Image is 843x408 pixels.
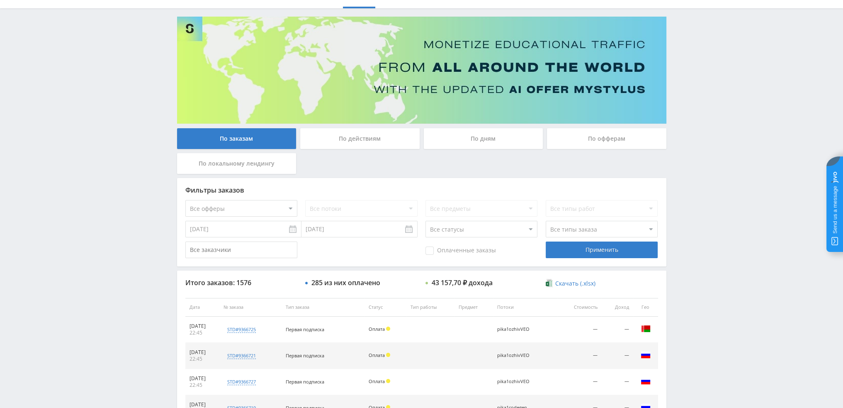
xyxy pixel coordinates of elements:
[311,279,380,286] div: 285 из них оплачено
[227,379,256,385] div: std#9366727
[602,343,633,369] td: —
[177,153,296,174] div: По локальному лендингу
[424,128,543,149] div: По дням
[557,343,602,369] td: —
[286,352,324,359] span: Первая подписка
[286,379,324,385] span: Первая подписка
[369,352,385,358] span: Оплата
[189,349,216,356] div: [DATE]
[546,279,553,287] img: xlsx
[557,369,602,395] td: —
[557,317,602,343] td: —
[189,382,216,388] div: 22:45
[546,279,595,288] a: Скачать (.xlsx)
[185,298,220,317] th: Дата
[633,298,658,317] th: Гео
[641,376,651,386] img: rus.png
[227,352,256,359] div: std#9366721
[497,379,534,384] div: pika1ozhivVEO
[189,401,216,408] div: [DATE]
[369,378,385,384] span: Оплата
[602,298,633,317] th: Доход
[282,298,364,317] th: Тип заказа
[185,186,658,194] div: Фильтры заказов
[557,298,602,317] th: Стоимость
[177,17,666,124] img: Banner
[602,317,633,343] td: —
[497,353,534,358] div: pika1ozhivVEO
[641,350,651,360] img: rus.png
[227,326,256,333] div: std#9366725
[300,128,420,149] div: По действиям
[547,128,666,149] div: По офферам
[364,298,406,317] th: Статус
[189,323,216,330] div: [DATE]
[425,247,496,255] span: Оплаченные заказы
[185,279,297,286] div: Итого заказов: 1576
[432,279,493,286] div: 43 157,70 ₽ дохода
[406,298,454,317] th: Тип работы
[189,375,216,382] div: [DATE]
[493,298,557,317] th: Потоки
[454,298,493,317] th: Предмет
[546,242,658,258] div: Применить
[189,356,216,362] div: 22:45
[177,128,296,149] div: По заказам
[641,324,651,334] img: blr.png
[497,327,534,332] div: pika1ozhivVEO
[219,298,282,317] th: № заказа
[602,369,633,395] td: —
[555,280,595,287] span: Скачать (.xlsx)
[369,326,385,332] span: Оплата
[185,242,297,258] input: Все заказчики
[386,353,390,357] span: Холд
[386,327,390,331] span: Холд
[286,326,324,332] span: Первая подписка
[189,330,216,336] div: 22:45
[386,379,390,383] span: Холд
